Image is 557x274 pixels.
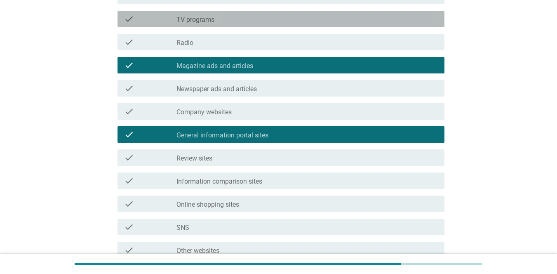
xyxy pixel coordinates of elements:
[176,154,212,163] label: Review sites
[124,176,134,186] i: check
[124,60,134,70] i: check
[176,62,253,70] label: Magazine ads and articles
[124,37,134,47] i: check
[124,106,134,116] i: check
[176,224,189,232] label: SNS
[176,131,268,139] label: General information portal sites
[176,247,219,255] label: Other websites
[176,177,262,186] label: Information comparison sites
[124,245,134,255] i: check
[124,14,134,24] i: check
[124,130,134,139] i: check
[124,222,134,232] i: check
[176,16,214,24] label: TV programs
[124,199,134,209] i: check
[124,83,134,93] i: check
[176,108,232,116] label: Company websites
[176,201,239,209] label: Online shopping sites
[176,85,257,93] label: Newspaper ads and articles
[176,39,193,47] label: Radio
[124,153,134,163] i: check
